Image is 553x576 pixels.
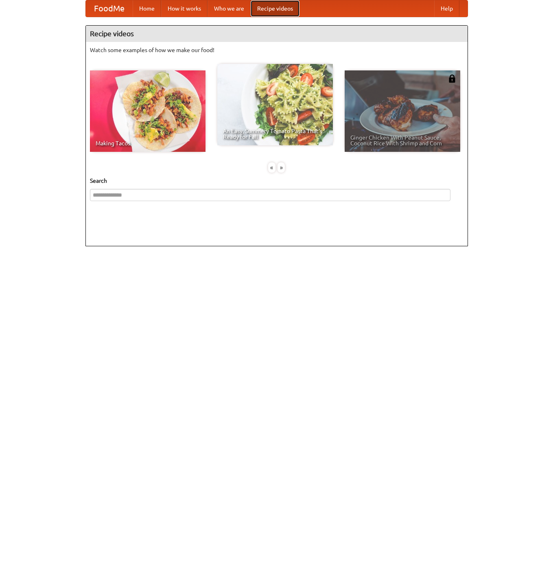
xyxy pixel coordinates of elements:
a: FoodMe [86,0,133,17]
p: Watch some examples of how we make our food! [90,46,463,54]
a: Recipe videos [251,0,299,17]
a: Making Tacos [90,70,205,152]
span: An Easy, Summery Tomato Pasta That's Ready for Fall [223,128,327,140]
a: How it works [161,0,208,17]
h5: Search [90,177,463,185]
img: 483408.png [448,74,456,83]
h4: Recipe videos [86,26,468,42]
div: » [278,162,285,173]
a: An Easy, Summery Tomato Pasta That's Ready for Fall [217,64,333,145]
span: Making Tacos [96,140,200,146]
a: Home [133,0,161,17]
a: Help [434,0,459,17]
a: Who we are [208,0,251,17]
div: « [268,162,275,173]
